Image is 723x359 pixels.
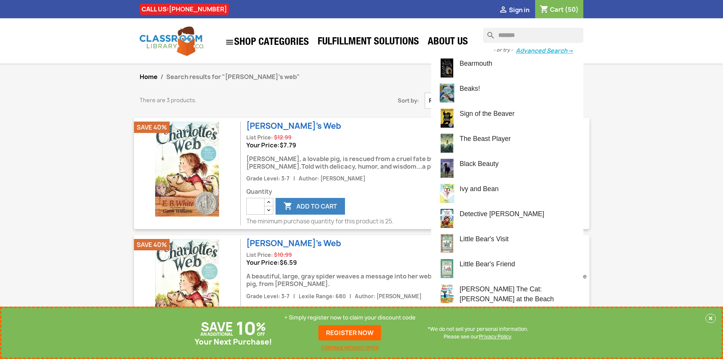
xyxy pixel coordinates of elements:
i: shopping_cart [540,5,549,14]
a: Advanced Search→ [516,47,573,55]
span: Ivy and Bean [460,185,499,193]
span: Bearmouth [460,60,492,67]
span: Black Beauty [460,160,499,168]
i:  [225,38,234,47]
a: [PHONE_NUMBER] [169,5,227,13]
span: | [291,175,298,182]
img: black-beauty.jpg [438,159,457,178]
a: [PERSON_NAME]'s Web [246,120,341,131]
img: bearmouth.jpg [438,59,457,77]
a: SHOP CATEGORIES [221,34,313,51]
a: Fulfillment Solutions [314,35,423,50]
span: Detective [PERSON_NAME] [460,210,544,218]
img: Charlotte's Web [140,239,235,334]
input: Search [483,28,583,43]
span: Lexile Range: 680 [299,293,346,300]
i:  [284,202,293,211]
span: | [347,293,354,300]
span: Grade Level: 3-7 [246,293,290,300]
span: The Beast Player [460,135,511,142]
div: [PERSON_NAME], a lovable pig, is rescued from a cruel fate by a beautiful and intelligent spider ... [246,149,589,174]
span: Little Bear's Visit [460,235,509,243]
span: Beaks! [460,85,480,92]
img: little-bear-s-friend.jpg [438,259,457,278]
li: Save 40% [134,239,170,250]
div: Your Price: [246,259,589,266]
a: About Us [424,35,472,50]
span: Price [280,258,297,267]
input: Quantity [246,198,265,215]
img: Charlotte's Web [140,122,235,217]
span: Author: [PERSON_NAME] [355,293,422,300]
li: Save 40% [134,122,170,133]
a: Shopping cart link containing 50 product(s) [540,5,579,14]
i:  [499,6,508,15]
span: Regular price [274,251,292,259]
a: [PERSON_NAME]'s Web [246,238,341,249]
span: Sign in [509,6,529,14]
p: The minimum purchase quantity for this product is 25. [246,218,589,225]
span: Price [280,141,296,149]
span: → [567,47,573,55]
span: Author: [PERSON_NAME] [299,175,365,182]
span: - or try - [493,46,516,54]
span: List Price: [246,251,273,258]
a:  Sign in [499,6,529,14]
span: Quantity [246,306,589,313]
span: Sort by: [329,97,425,104]
span: Search results for "[PERSON_NAME]'s web" [166,73,300,81]
div: Your Price: [246,141,589,149]
button: Sort by selection [425,93,584,109]
a: Home [140,73,158,81]
img: Classroom Library Company [140,27,204,56]
i: search [483,28,492,37]
span: Little Bear's Friend [460,260,515,268]
p: There are 3 products. [140,96,318,104]
img: ivy-and-bean-1.jpg [438,184,457,203]
span: List Price: [246,134,273,141]
span: (50) [565,5,579,14]
span: Sign of the Beaver [460,110,515,117]
img: pete-the-cat-pete-at-the-beach.jpg [438,284,457,303]
div: A beautiful, large, gray spider weaves a message into her web in an effort tosave her friend, [PE... [246,266,589,292]
span: Cart [550,5,564,14]
img: little-bear-s-visit.jpg [438,234,457,253]
img: beaks.jpg [438,84,457,103]
span: [PERSON_NAME] The Cat: [PERSON_NAME] at the Beach [460,285,554,303]
span: Regular price [274,134,291,141]
div: CALL US: [140,3,229,15]
img: sign-of-the-beaver.jpg [438,109,457,128]
span: | [291,293,298,300]
span: Quantity [246,188,589,196]
img: the-beast-player.jpg [438,134,457,153]
img: detective-beans.jpg [438,209,457,228]
span: Grade Level: 3-7 [246,175,290,182]
button: Add to cart [276,198,345,215]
